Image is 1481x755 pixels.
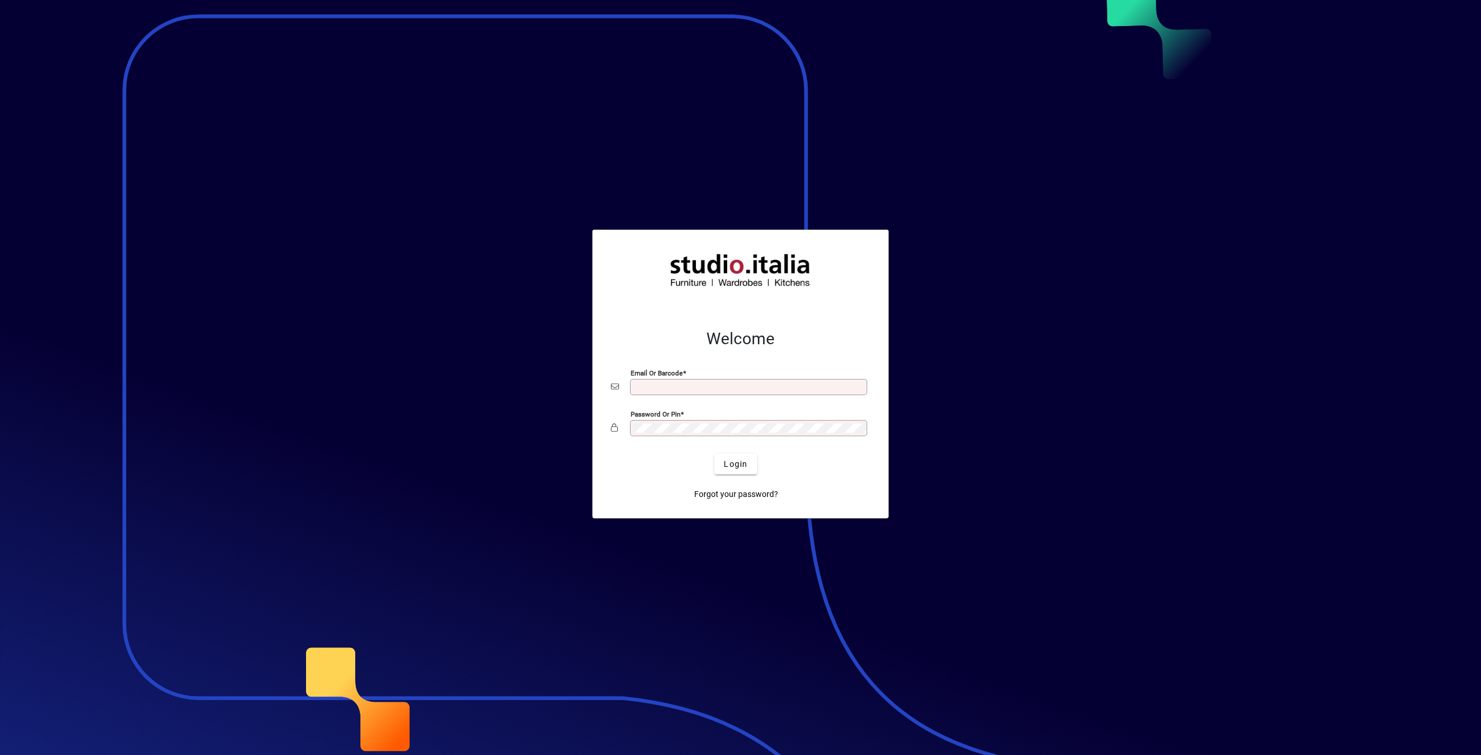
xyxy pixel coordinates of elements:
mat-label: Email or Barcode [631,369,683,377]
a: Forgot your password? [690,484,783,504]
mat-label: Password or Pin [631,410,680,418]
span: Login [724,458,747,470]
button: Login [714,454,757,474]
span: Forgot your password? [694,488,778,500]
h2: Welcome [611,329,870,349]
